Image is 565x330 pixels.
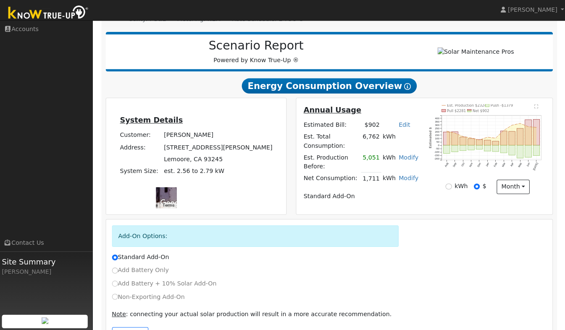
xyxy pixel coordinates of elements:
rect: onclick="" [524,145,531,157]
rect: onclick="" [492,141,498,145]
text: Estimated $ [428,127,432,148]
td: System Size [164,165,275,176]
text: Aug [444,161,449,167]
img: Know True-Up [6,5,95,24]
span: : connecting your actual solar production will result in a more accurate recommendation. [114,309,392,316]
circle: onclick="" [527,126,528,127]
img: Google [160,197,187,208]
text: May [517,161,522,167]
div: Add-On Options: [114,225,399,246]
td: kWh [381,172,397,184]
input: $ [473,183,479,189]
input: Standard Add-On [114,254,120,259]
text: -50 [436,147,440,149]
label: Add Battery Only [114,265,171,274]
text: 350 [435,120,440,123]
td: kWh [381,131,420,151]
div: [PERSON_NAME] [4,267,90,275]
circle: onclick="" [478,139,479,140]
td: Customer: [120,129,164,141]
text: Jan [485,161,489,167]
text: 200 [435,130,440,133]
text: -200 [434,157,439,160]
rect: onclick="" [452,131,458,145]
u: Annual Usage [304,106,361,114]
text: Net $902 [473,109,489,113]
td: Est. Production Before: [303,152,362,172]
circle: onclick="" [470,137,471,138]
text:  [533,104,537,108]
text: Est. Production $2324 [447,103,486,107]
rect: onclick="" [443,145,449,153]
rect: onclick="" [533,145,539,155]
text: 400 [435,117,440,120]
text: Push -$1379 [490,103,512,107]
td: $902 [361,119,381,131]
text: -100 [434,150,439,153]
rect: onclick="" [452,145,458,152]
button: month [496,179,529,194]
text: Apr [509,162,513,167]
circle: onclick="" [535,127,536,128]
span: [PERSON_NAME] [507,7,556,14]
h2: Scenario Report [116,39,398,53]
i: Show Help [404,83,411,90]
u: Note [114,309,128,316]
td: [STREET_ADDRESS][PERSON_NAME] [164,141,275,153]
text: Sep [452,161,457,167]
rect: onclick="" [516,145,523,157]
input: Add Battery Only [114,267,120,272]
rect: onclick="" [460,137,466,145]
rect: onclick="" [468,145,474,149]
td: Estimated Bill: [303,119,362,131]
td: Standard Add-On [303,190,420,202]
rect: onclick="" [516,128,523,145]
a: Edit [399,121,410,128]
td: kWh [381,152,397,172]
circle: onclick="" [486,136,487,137]
td: Net Consumption: [303,172,362,184]
text: Jun [525,161,530,167]
rect: onclick="" [460,145,466,150]
td: [PERSON_NAME] [164,129,275,141]
div: Powered by Know True-Up ® [112,39,403,65]
rect: onclick="" [524,120,531,145]
text: 250 [435,127,440,130]
span: est. 2.56 to 2.79 kW [166,167,226,174]
text: Pull $2281 [447,109,466,113]
rect: onclick="" [492,145,498,151]
text: -150 [434,153,439,156]
rect: onclick="" [533,119,539,145]
td: 6,762 [361,131,381,151]
img: retrieve [44,316,50,323]
rect: onclick="" [468,138,474,145]
text: 0 [438,143,439,146]
td: System Size: [120,165,164,176]
a: Modify [399,174,418,181]
text: 100 [435,136,440,139]
a: Modify [399,154,418,160]
input: Non-Exporting Add-On [114,293,120,299]
rect: onclick="" [500,145,506,152]
text: [DATE] [532,162,538,170]
text: 50 [436,140,439,143]
text: Oct [460,162,465,167]
rect: onclick="" [508,145,515,155]
input: Add Battery + 10% Solar Add-On [114,280,120,285]
text: 150 [435,134,440,136]
rect: onclick="" [476,145,482,149]
label: Standard Add-On [114,252,171,261]
text: Mar [501,162,505,167]
rect: onclick="" [484,145,490,151]
td: 1,711 [361,172,381,184]
a: Open this area in Google Maps (opens a new window) [160,197,187,208]
circle: onclick="" [454,132,455,133]
label: $ [482,181,486,190]
label: kWh [455,181,468,190]
span: Energy Consumption Overview [243,79,417,94]
img: Solar Maintenance Pros [437,48,513,57]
